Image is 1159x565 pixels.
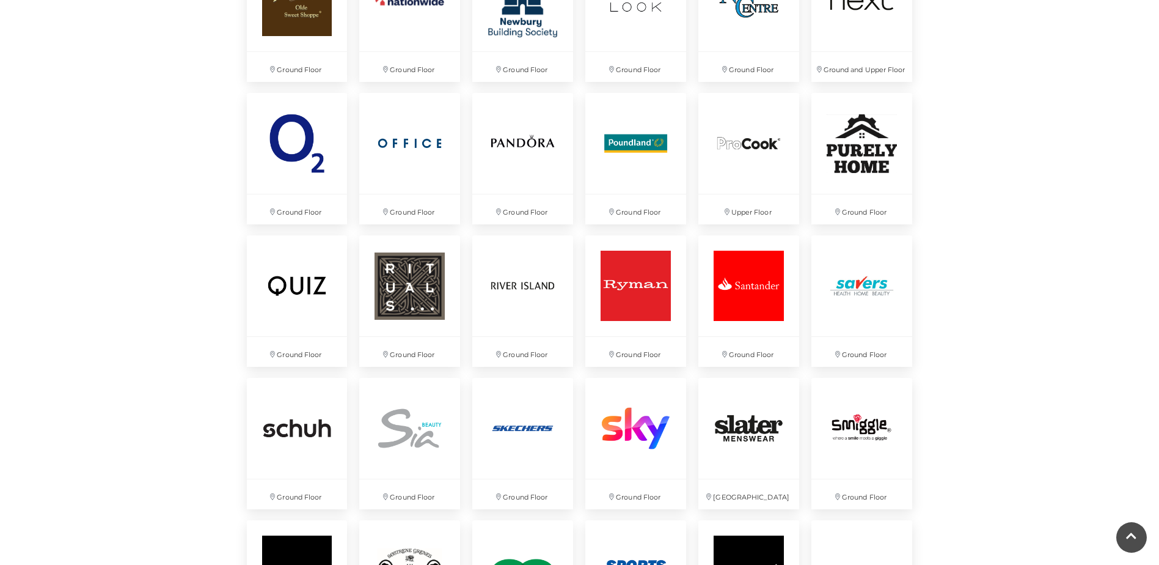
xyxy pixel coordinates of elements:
p: Ground Floor [811,479,912,509]
a: Purley Home at Festival Place Ground Floor [805,87,918,231]
p: Ground Floor [472,479,573,509]
a: Ground Floor [241,372,354,515]
img: Purley Home at Festival Place [811,93,912,194]
p: Ground Floor [698,52,799,82]
a: Ground Floor [353,87,466,231]
p: Ground Floor [472,52,573,82]
a: Ground Floor [241,87,354,231]
a: Ground Floor [466,372,579,515]
p: Ground Floor [247,194,348,224]
p: Ground Floor [359,52,460,82]
p: Ground Floor [585,194,686,224]
p: Ground and Upper Floor [811,52,912,82]
a: Ground Floor [353,372,466,515]
p: Ground Floor [359,479,460,509]
a: [GEOGRAPHIC_DATA] [692,372,805,515]
a: Ground Floor [579,87,692,231]
p: Ground Floor [472,337,573,367]
a: Ground Floor [579,372,692,515]
p: [GEOGRAPHIC_DATA] [698,479,799,509]
p: Upper Floor [698,194,799,224]
p: Ground Floor [247,52,348,82]
p: Ground Floor [359,194,460,224]
a: Ground Floor [805,372,918,515]
p: Ground Floor [472,194,573,224]
p: Ground Floor [585,337,686,367]
p: Ground Floor [359,337,460,367]
p: Ground Floor [811,337,912,367]
a: Ground Floor [805,229,918,373]
a: Upper Floor [692,87,805,231]
a: Ground Floor [241,229,354,373]
p: Ground Floor [811,194,912,224]
p: Ground Floor [247,479,348,509]
a: Ground Floor [353,229,466,373]
a: Ground Floor [692,229,805,373]
p: Ground Floor [585,52,686,82]
p: Ground Floor [585,479,686,509]
a: Ground Floor [466,229,579,373]
a: Ground Floor [579,229,692,373]
p: Ground Floor [247,337,348,367]
a: Ground Floor [466,87,579,231]
p: Ground Floor [698,337,799,367]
